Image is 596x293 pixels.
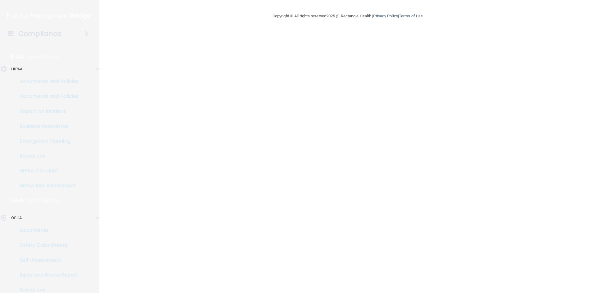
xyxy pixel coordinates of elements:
[4,153,89,159] p: Resources
[4,78,89,85] p: Documents and Policies
[8,53,24,60] p: HIPAA
[11,214,22,222] p: OSHA
[27,53,60,60] p: Learn More!
[8,197,24,204] p: OSHA
[4,227,89,233] p: Documents
[4,183,89,189] p: HIPAA Risk Assessment
[4,123,89,129] p: Business Associates
[234,6,461,26] div: Copyright © All rights reserved 2025 @ Rectangle Health | |
[4,138,89,144] p: Emergency Planning
[27,197,60,204] p: Learn More!
[4,257,89,263] p: Self-Assessment
[4,287,89,293] p: Resources
[399,14,423,18] a: Terms of Use
[18,29,61,38] h4: Compliance
[11,65,23,73] p: HIPAA
[4,168,89,174] p: HIPAA Checklist
[4,108,89,114] p: Report an Incident
[7,10,92,22] img: PMB logo
[4,242,89,248] p: Safety Data Sheets
[4,93,89,100] p: Documents and Policies
[4,272,89,278] p: Injury and Illness Report
[373,14,398,18] a: Privacy Policy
